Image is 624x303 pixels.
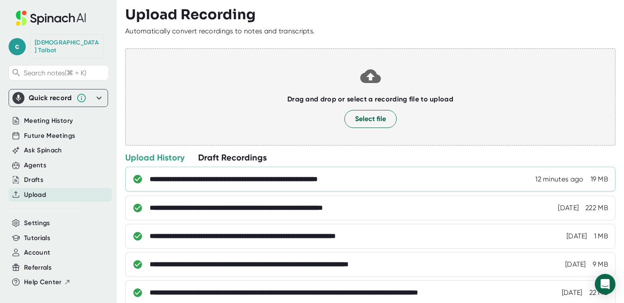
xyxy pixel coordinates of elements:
div: Automatically convert recordings to notes and transcripts. [125,27,315,36]
button: Upload [24,190,46,200]
div: Christian Talbot [35,39,99,54]
div: Draft Recordings [198,152,267,163]
div: Quick record [29,94,72,102]
button: Agents [24,160,46,170]
div: 222 MB [585,204,608,212]
div: 2/2/2025, 10:57:32 AM [562,288,582,297]
span: Help Center [24,277,62,287]
h3: Upload Recording [125,6,615,23]
div: 9 MB [593,260,608,269]
span: c [9,38,26,55]
button: Referrals [24,263,51,273]
div: 5/17/2025, 3:13:54 PM [565,260,586,269]
button: Tutorials [24,233,50,243]
button: Drafts [24,175,43,185]
div: 9/5/2025, 9:56:03 PM [558,204,579,212]
button: Future Meetings [24,131,75,141]
div: 19 MB [591,175,609,184]
button: Meeting History [24,116,73,126]
div: 9/10/2025, 9:28:55 AM [535,175,583,184]
b: Drag and drop or select a recording file to upload [287,95,453,103]
div: 5/26/2025, 10:04:50 PM [567,232,587,241]
button: Ask Spinach [24,146,62,155]
div: 1 MB [594,232,608,241]
button: Account [24,248,50,258]
button: Help Center [24,277,71,287]
button: Settings [24,218,50,228]
button: Select file [344,110,397,128]
div: Quick record [12,89,104,107]
span: Search notes (⌘ + K) [24,69,86,77]
div: 22 MB [589,288,609,297]
div: Open Intercom Messenger [595,274,615,294]
div: Upload History [125,152,184,163]
span: Select file [355,114,386,124]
